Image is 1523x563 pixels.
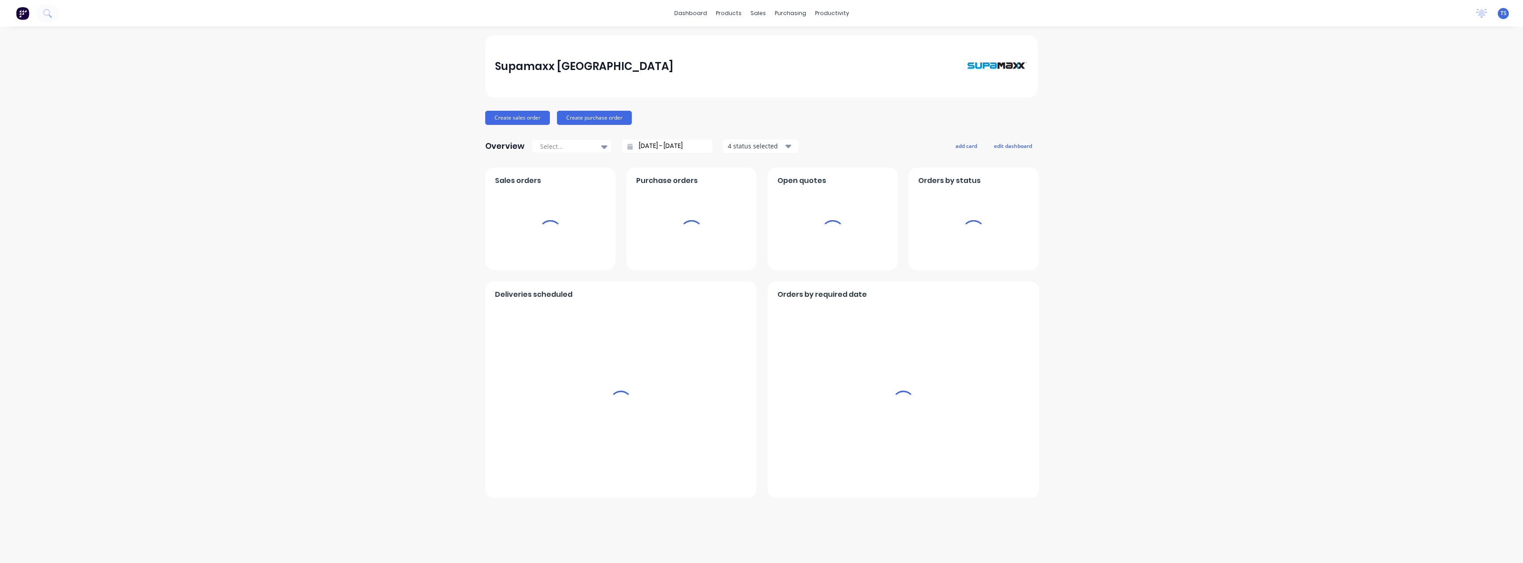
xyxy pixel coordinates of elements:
[728,141,784,151] div: 4 status selected
[636,175,698,186] span: Purchase orders
[1500,9,1507,17] span: TS
[988,140,1038,151] button: edit dashboard
[495,289,572,300] span: Deliveries scheduled
[711,7,746,20] div: products
[557,111,632,125] button: Create purchase order
[777,175,826,186] span: Open quotes
[495,175,541,186] span: Sales orders
[723,140,798,153] button: 4 status selected
[485,111,550,125] button: Create sales order
[918,175,981,186] span: Orders by status
[811,7,854,20] div: productivity
[966,44,1028,88] img: Supamaxx Australia
[746,7,770,20] div: sales
[777,289,867,300] span: Orders by required date
[16,7,29,20] img: Factory
[770,7,811,20] div: purchasing
[485,137,525,155] div: Overview
[950,140,983,151] button: add card
[495,58,673,75] div: Supamaxx [GEOGRAPHIC_DATA]
[670,7,711,20] a: dashboard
